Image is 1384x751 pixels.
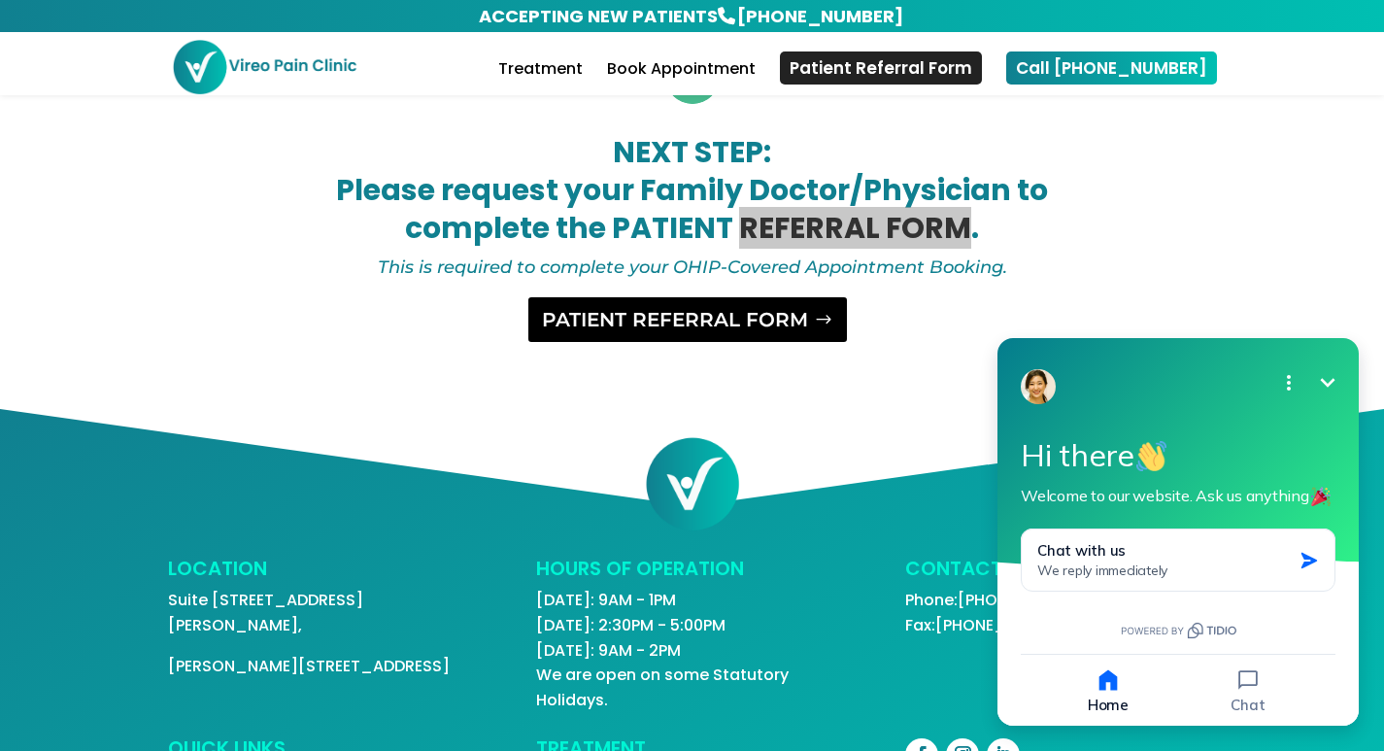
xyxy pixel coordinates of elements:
[613,131,771,173] strong: NEXT STEP:
[336,169,1048,249] strong: Please request your Family Doctor/Physician to complete the PATIENT REFERRAL FORM.
[498,62,583,95] a: Treatment
[780,51,982,85] a: Patient Referral Form
[168,655,450,677] a: [PERSON_NAME][STREET_ADDRESS]
[536,588,847,712] p: [DATE]: 9AM - 1PM [DATE]: 2:30PM - 5:00PM [DATE]: 9AM - 2PM We are open on some Statutory Holidays.
[607,62,756,95] a: Book Appointment
[935,614,1076,636] a: [PHONE_NUMBER]
[168,589,363,636] a: Suite [STREET_ADDRESS][PERSON_NAME],
[735,2,905,30] a: [PHONE_NUMBER]
[958,589,1098,611] a: [PHONE_NUMBER]
[972,314,1384,751] iframe: Tidio Chat
[168,559,479,588] h3: LOCATION
[172,39,358,94] img: Vireo Pain Clinic
[526,295,849,344] a: PATIENT REFERRAL FORM
[905,588,1216,637] p: Phone: Fax:
[1006,51,1217,85] a: Call [PHONE_NUMBER]
[536,559,847,588] h3: HOURS OF OPERATION
[378,256,1007,278] em: This is required to complete your OHIP-Covered Appointment Booking.
[644,435,741,532] img: cropped-Favicon-Vireo-Pain-Clinic-Markham-Chronic-Pain-Treatment-Interventional-Pain-Management-R...
[905,559,1216,588] h3: CONTACT US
